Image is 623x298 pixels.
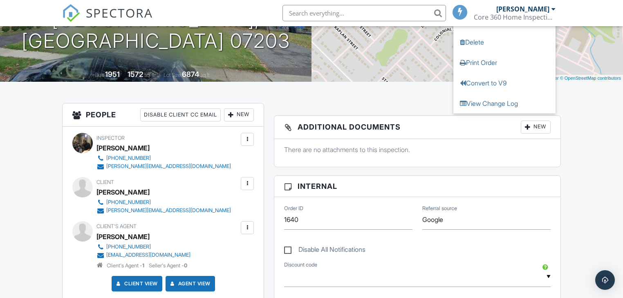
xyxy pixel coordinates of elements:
h3: Additional Documents [274,116,560,139]
strong: 0 [184,262,187,269]
a: [PHONE_NUMBER] [96,198,231,206]
label: Discount code [284,261,317,269]
a: [PERSON_NAME][EMAIL_ADDRESS][DOMAIN_NAME] [96,162,231,170]
span: Client's Agent - [107,262,146,269]
img: The Best Home Inspection Software - Spectora [62,4,80,22]
div: [PERSON_NAME] [96,186,150,198]
span: Built [95,72,104,78]
div: [PERSON_NAME][EMAIL_ADDRESS][DOMAIN_NAME] [106,207,231,214]
a: [EMAIL_ADDRESS][DOMAIN_NAME] [96,251,190,259]
div: [PHONE_NUMBER] [106,199,151,206]
div: New [224,108,254,121]
div: New [521,121,551,134]
div: Core 360 Home Inspections [474,13,556,21]
a: Client View [114,280,158,288]
a: View Change Log [453,93,556,114]
span: Client's Agent [96,223,137,229]
span: Lot Size [164,72,181,78]
a: Agent View [168,280,211,288]
a: [PERSON_NAME][EMAIL_ADDRESS][DOMAIN_NAME] [96,206,231,215]
span: Seller's Agent - [149,262,187,269]
div: 1572 [128,70,143,78]
a: [PHONE_NUMBER] [96,243,190,251]
a: [PERSON_NAME] [96,231,150,243]
div: Open Intercom Messenger [595,270,615,290]
div: Disable Client CC Email [140,108,221,121]
span: Client [96,179,114,185]
div: | [520,75,623,82]
div: [PHONE_NUMBER] [106,155,151,161]
span: sq. ft. [144,72,156,78]
div: [PHONE_NUMBER] [106,244,151,250]
span: SPECTORA [86,4,153,21]
a: [PHONE_NUMBER] [96,154,231,162]
a: © OpenStreetMap contributors [560,76,621,81]
a: Delete [453,32,556,52]
div: 6874 [182,70,199,78]
label: Disable All Notifications [284,246,365,256]
div: [PERSON_NAME] [96,142,150,154]
h3: People [63,103,264,127]
h3: Internal [274,176,560,197]
div: [PERSON_NAME][EMAIL_ADDRESS][DOMAIN_NAME] [106,163,231,170]
label: Order ID [284,205,303,212]
input: Search everything... [282,5,446,21]
span: Inspector [96,135,125,141]
strong: 1 [142,262,144,269]
a: SPECTORA [62,11,153,28]
div: [EMAIL_ADDRESS][DOMAIN_NAME] [106,252,190,258]
a: Print Order [453,52,556,73]
a: Convert to V9 [453,73,556,93]
span: sq.ft. [200,72,211,78]
div: [PERSON_NAME] [496,5,549,13]
div: 1951 [105,70,120,78]
p: There are no attachments to this inspection. [284,145,550,154]
label: Referral source [422,205,457,212]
